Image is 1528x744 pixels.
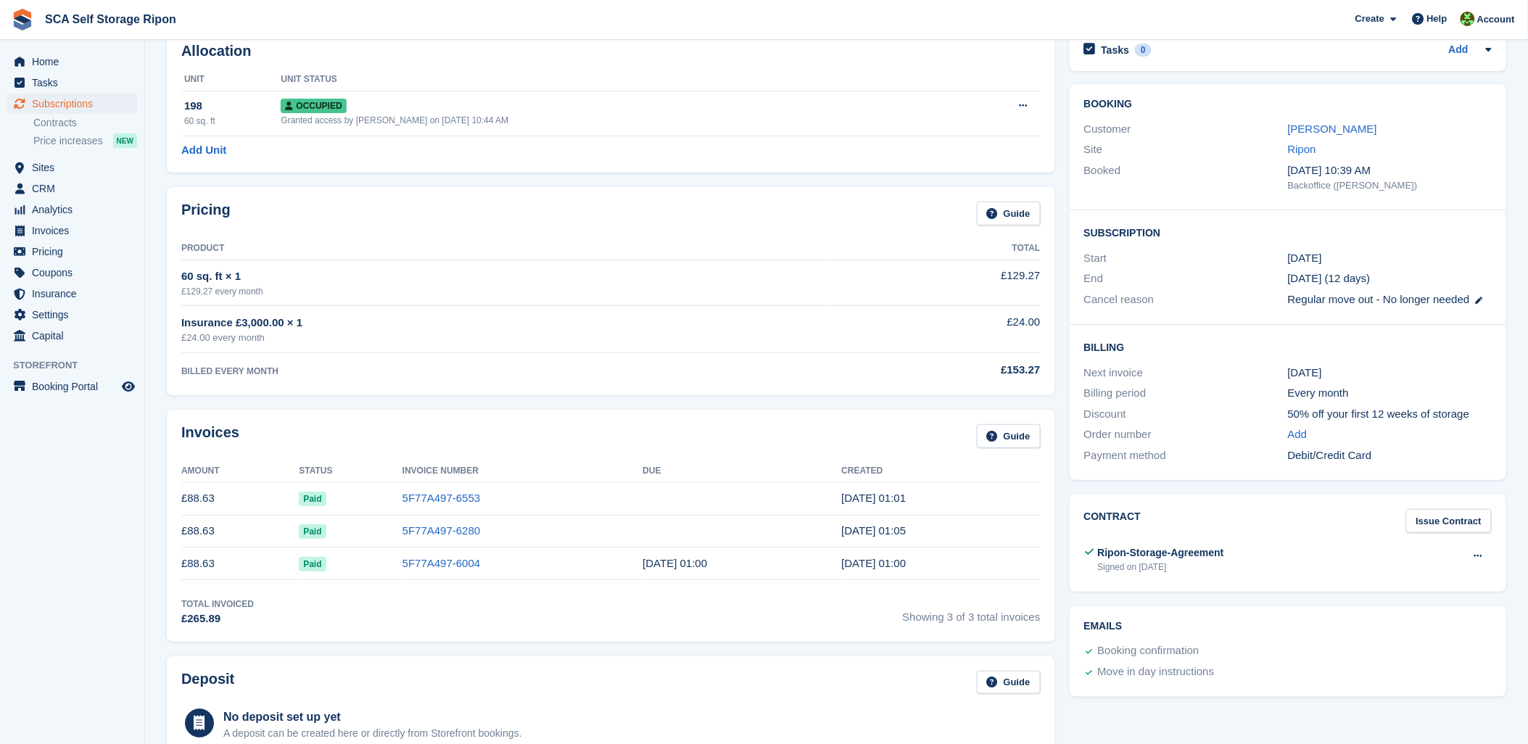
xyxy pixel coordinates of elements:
span: Settings [32,305,119,325]
span: Sites [32,157,119,178]
a: menu [7,199,137,220]
td: £24.00 [830,306,1041,353]
div: Debit/Credit Card [1288,447,1492,464]
div: [DATE] 10:39 AM [1288,162,1492,179]
span: Account [1477,12,1515,27]
div: NEW [113,133,137,148]
span: Coupons [32,263,119,283]
span: Paid [299,524,326,539]
time: 2025-05-30 00:00:00 UTC [1288,250,1322,267]
a: menu [7,376,137,397]
div: 60 sq. ft [184,115,281,128]
h2: Billing [1084,339,1492,354]
h2: Tasks [1102,44,1130,57]
a: menu [7,284,137,304]
h2: Deposit [181,671,234,695]
span: Booking Portal [32,376,119,397]
h2: Booking [1084,99,1492,110]
span: Analytics [32,199,119,220]
div: Order number [1084,426,1288,443]
p: A deposit can be created here or directly from Storefront bookings. [223,726,522,741]
span: Paid [299,492,326,506]
h2: Invoices [181,424,239,448]
div: Booked [1084,162,1288,193]
div: End [1084,270,1288,287]
a: menu [7,51,137,72]
a: 5F77A497-6004 [402,557,481,569]
th: Amount [181,460,299,483]
div: Payment method [1084,447,1288,464]
th: Created [842,460,1041,483]
h2: Contract [1084,509,1141,533]
span: Create [1355,12,1384,26]
th: Product [181,237,830,260]
a: menu [7,326,137,346]
a: [PERSON_NAME] [1288,123,1377,135]
div: £24.00 every month [181,331,830,345]
a: Price increases NEW [33,133,137,149]
img: stora-icon-8386f47178a22dfd0bd8f6a31ec36ba5ce8667c1dd55bd0f319d3a0aa187defe.svg [12,9,33,30]
span: Occupied [281,99,346,113]
th: Invoice Number [402,460,643,483]
time: 2025-05-31 00:00:00 UTC [643,557,707,569]
div: Insurance £3,000.00 × 1 [181,315,830,331]
div: £153.27 [830,362,1041,379]
a: menu [7,94,137,114]
span: Paid [299,557,326,571]
a: Guide [977,671,1041,695]
div: BILLED EVERY MONTH [181,365,830,378]
a: menu [7,220,137,241]
div: 50% off your first 12 weeks of storage [1288,406,1492,423]
a: menu [7,157,137,178]
a: Guide [977,202,1041,226]
div: No deposit set up yet [223,708,522,726]
span: Storefront [13,358,144,373]
a: Ripon [1288,143,1316,155]
span: Pricing [32,241,119,262]
div: Every month [1288,385,1492,402]
span: Home [32,51,119,72]
span: Invoices [32,220,119,241]
span: Price increases [33,134,103,148]
div: £265.89 [181,611,254,627]
a: Guide [977,424,1041,448]
img: Kelly Neesham [1461,12,1475,26]
a: menu [7,305,137,325]
div: 0 [1135,44,1152,57]
time: 2025-06-30 00:05:21 UTC [842,524,907,537]
time: 2025-05-30 00:00:20 UTC [842,557,907,569]
th: Due [643,460,841,483]
time: 2025-07-30 00:01:46 UTC [842,492,907,504]
a: Preview store [120,378,137,395]
th: Total [830,237,1041,260]
a: Add Unit [181,142,226,159]
span: Regular move out - No longer needed [1288,293,1470,305]
span: CRM [32,178,119,199]
div: Billing period [1084,385,1288,402]
a: 5F77A497-6280 [402,524,481,537]
div: Next invoice [1084,365,1288,381]
span: Subscriptions [32,94,119,114]
span: Capital [32,326,119,346]
span: Showing 3 of 3 total invoices [903,598,1041,627]
div: Granted access by [PERSON_NAME] on [DATE] 10:44 AM [281,114,951,127]
h2: Pricing [181,202,231,226]
td: £88.63 [181,547,299,580]
td: £88.63 [181,482,299,515]
div: Customer [1084,121,1288,138]
a: menu [7,178,137,199]
div: Cancel reason [1084,292,1288,308]
span: [DATE] (12 days) [1288,272,1371,284]
th: Unit [181,68,281,91]
div: £129.27 every month [181,285,830,298]
div: [DATE] [1288,365,1492,381]
div: Signed on [DATE] [1098,561,1224,574]
div: Site [1084,141,1288,158]
th: Unit Status [281,68,951,91]
div: Move in day instructions [1098,664,1215,681]
div: Booking confirmation [1098,642,1199,660]
h2: Subscription [1084,225,1492,239]
div: Ripon-Storage-Agreement [1098,545,1224,561]
div: 60 sq. ft × 1 [181,268,830,285]
div: 198 [184,98,281,115]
